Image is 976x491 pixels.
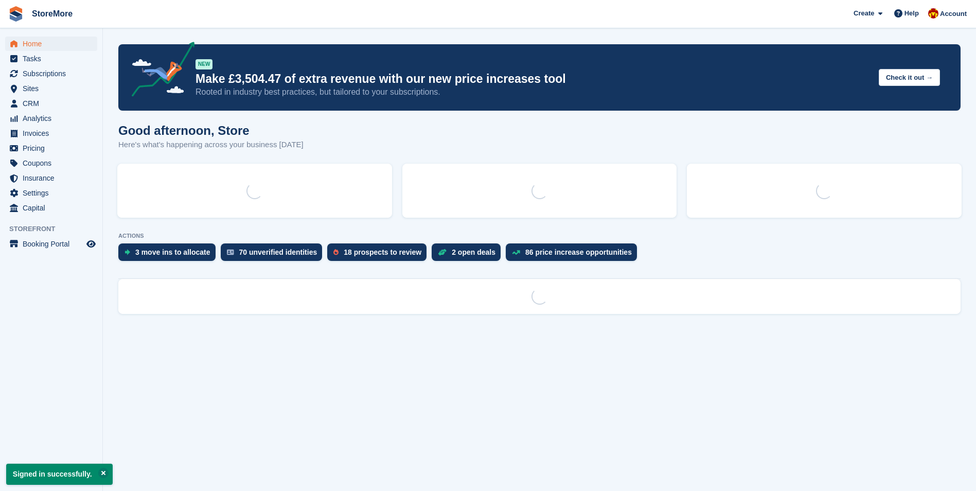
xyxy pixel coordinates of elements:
[438,249,447,256] img: deal-1b604bf984904fb50ccaf53a9ad4b4a5d6e5aea283cecdc64d6e3604feb123c2.svg
[196,72,871,86] p: Make £3,504.47 of extra revenue with our new price increases tool
[23,141,84,155] span: Pricing
[333,249,339,255] img: prospect-51fa495bee0391a8d652442698ab0144808aea92771e9ea1ae160a38d050c398.svg
[904,8,919,19] span: Help
[118,233,961,239] p: ACTIONS
[9,224,102,234] span: Storefront
[940,9,967,19] span: Account
[512,250,520,255] img: price_increase_opportunities-93ffe204e8149a01c8c9dc8f82e8f89637d9d84a8eef4429ea346261dce0b2c0.svg
[23,51,84,66] span: Tasks
[135,248,210,256] div: 3 move ins to allocate
[5,237,97,251] a: menu
[344,248,421,256] div: 18 prospects to review
[125,249,130,255] img: move_ins_to_allocate_icon-fdf77a2bb77ea45bf5b3d319d69a93e2d87916cf1d5bf7949dd705db3b84f3ca.svg
[23,126,84,141] span: Invoices
[196,59,212,69] div: NEW
[5,126,97,141] a: menu
[6,464,113,485] p: Signed in successfully.
[5,186,97,200] a: menu
[452,248,495,256] div: 2 open deals
[118,243,221,266] a: 3 move ins to allocate
[23,171,84,185] span: Insurance
[5,171,97,185] a: menu
[5,51,97,66] a: menu
[5,96,97,111] a: menu
[239,248,317,256] div: 70 unverified identities
[5,66,97,81] a: menu
[5,111,97,126] a: menu
[23,37,84,51] span: Home
[118,139,304,151] p: Here's what's happening across your business [DATE]
[432,243,506,266] a: 2 open deals
[28,5,77,22] a: StoreMore
[928,8,938,19] img: Store More Team
[879,69,940,86] button: Check it out →
[327,243,432,266] a: 18 prospects to review
[5,201,97,215] a: menu
[23,66,84,81] span: Subscriptions
[23,186,84,200] span: Settings
[5,156,97,170] a: menu
[227,249,234,255] img: verify_identity-adf6edd0f0f0b5bbfe63781bf79b02c33cf7c696d77639b501bdc392416b5a36.svg
[23,111,84,126] span: Analytics
[23,237,84,251] span: Booking Portal
[5,141,97,155] a: menu
[118,124,304,137] h1: Good afternoon, Store
[5,37,97,51] a: menu
[196,86,871,98] p: Rooted in industry best practices, but tailored to your subscriptions.
[8,6,24,22] img: stora-icon-8386f47178a22dfd0bd8f6a31ec36ba5ce8667c1dd55bd0f319d3a0aa187defe.svg
[5,81,97,96] a: menu
[525,248,632,256] div: 86 price increase opportunities
[85,238,97,250] a: Preview store
[854,8,874,19] span: Create
[506,243,642,266] a: 86 price increase opportunities
[23,201,84,215] span: Capital
[123,42,195,100] img: price-adjustments-announcement-icon-8257ccfd72463d97f412b2fc003d46551f7dbcb40ab6d574587a9cd5c0d94...
[221,243,328,266] a: 70 unverified identities
[23,156,84,170] span: Coupons
[23,81,84,96] span: Sites
[23,96,84,111] span: CRM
